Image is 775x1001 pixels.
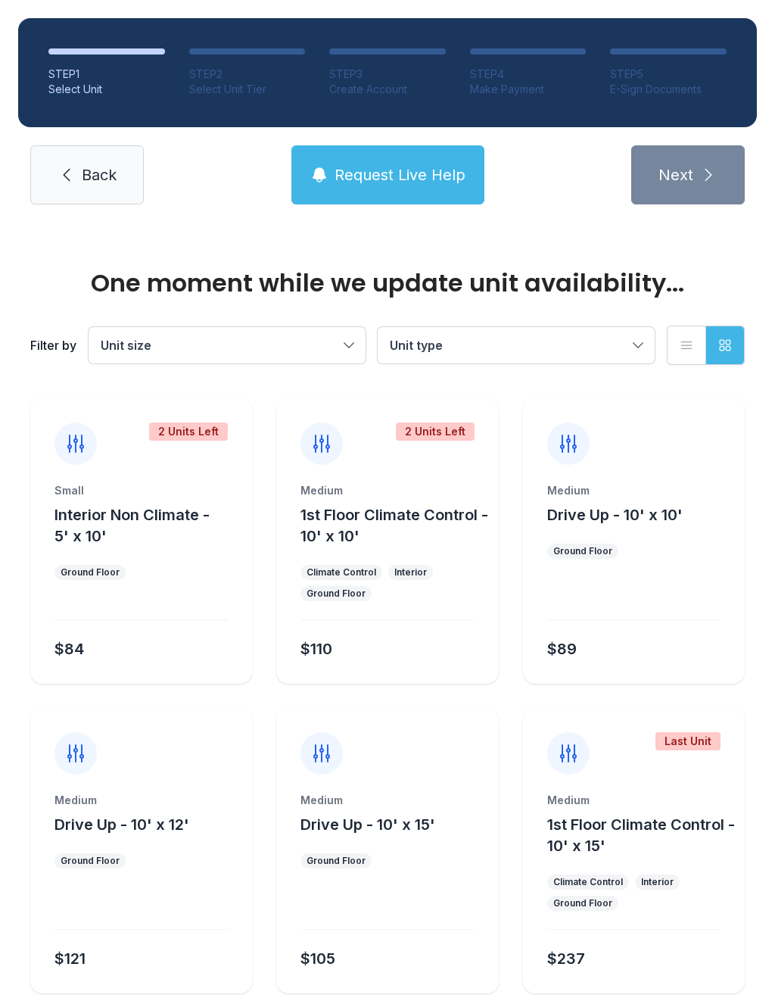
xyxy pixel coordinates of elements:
[547,483,721,498] div: Medium
[30,336,76,354] div: Filter by
[307,855,366,867] div: Ground Floor
[54,483,228,498] div: Small
[547,793,721,808] div: Medium
[610,82,727,97] div: E-Sign Documents
[61,855,120,867] div: Ground Floor
[547,638,577,660] div: $89
[470,82,587,97] div: Make Payment
[300,793,474,808] div: Medium
[307,588,366,600] div: Ground Floor
[82,164,117,186] span: Back
[329,67,446,82] div: STEP 3
[470,67,587,82] div: STEP 4
[54,504,246,547] button: Interior Non Climate - 5' x 10'
[61,566,120,578] div: Ground Floor
[610,67,727,82] div: STEP 5
[547,814,739,856] button: 1st Floor Climate Control - 10' x 15'
[655,732,721,750] div: Last Unit
[48,82,165,97] div: Select Unit
[300,483,474,498] div: Medium
[149,423,228,441] div: 2 Units Left
[394,566,427,578] div: Interior
[54,638,84,660] div: $84
[553,876,623,888] div: Climate Control
[547,948,585,969] div: $237
[300,504,492,547] button: 1st Floor Climate Control - 10' x 10'
[300,506,488,545] span: 1st Floor Climate Control - 10' x 10'
[547,506,683,524] span: Drive Up - 10' x 10'
[89,327,366,363] button: Unit size
[54,793,228,808] div: Medium
[54,948,86,969] div: $121
[48,67,165,82] div: STEP 1
[553,545,612,557] div: Ground Floor
[30,271,745,295] div: One moment while we update unit availability...
[300,948,335,969] div: $105
[189,82,306,97] div: Select Unit Tier
[390,338,443,353] span: Unit type
[54,506,210,545] span: Interior Non Climate - 5' x 10'
[54,814,189,835] button: Drive Up - 10' x 12'
[396,423,475,441] div: 2 Units Left
[300,815,435,834] span: Drive Up - 10' x 15'
[307,566,376,578] div: Climate Control
[300,814,435,835] button: Drive Up - 10' x 15'
[547,815,735,855] span: 1st Floor Climate Control - 10' x 15'
[547,504,683,525] button: Drive Up - 10' x 10'
[641,876,674,888] div: Interior
[329,82,446,97] div: Create Account
[54,815,189,834] span: Drive Up - 10' x 12'
[335,164,465,186] span: Request Live Help
[300,638,332,660] div: $110
[189,67,306,82] div: STEP 2
[658,164,693,186] span: Next
[553,897,612,909] div: Ground Floor
[378,327,655,363] button: Unit type
[101,338,151,353] span: Unit size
